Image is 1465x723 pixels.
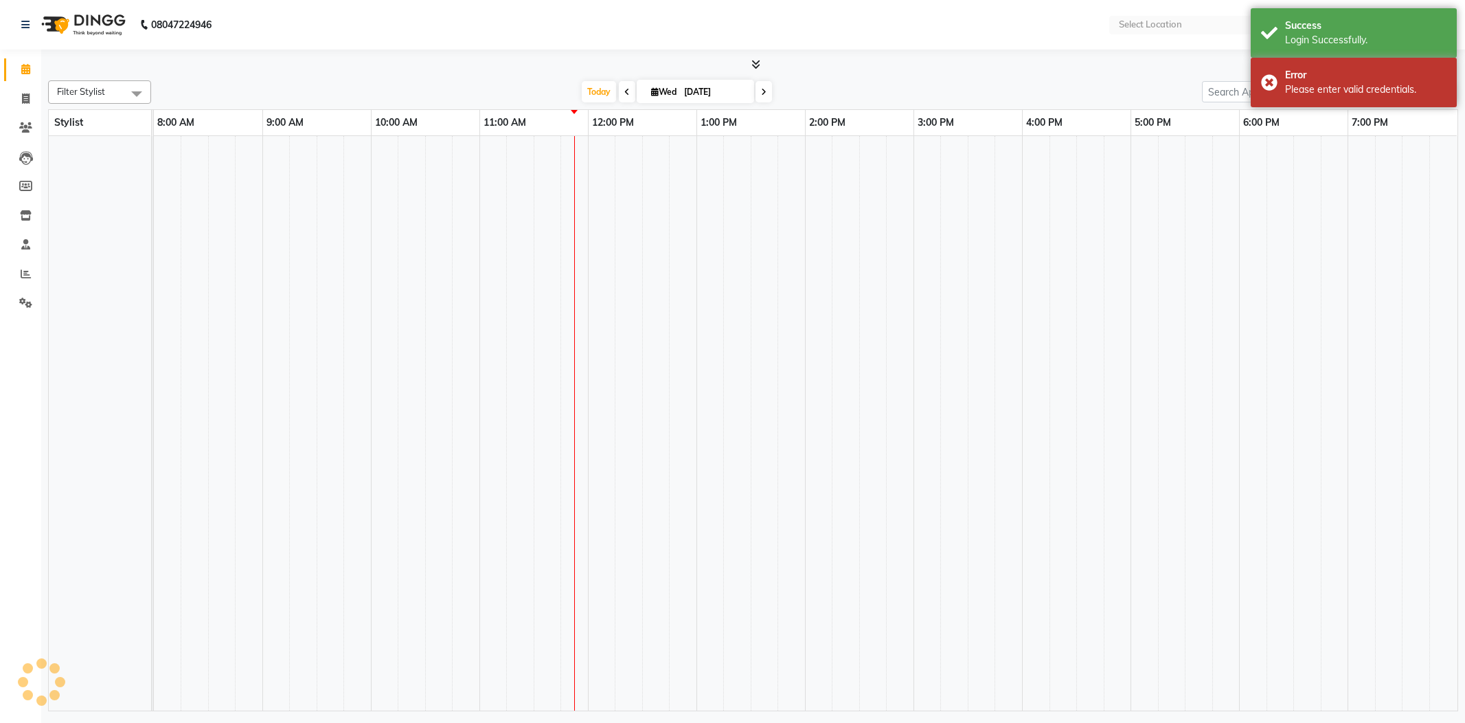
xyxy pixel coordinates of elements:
img: logo [35,5,129,44]
input: 2025-09-03 [680,82,749,102]
a: 5:00 PM [1131,113,1174,133]
span: Filter Stylist [57,86,105,97]
a: 3:00 PM [914,113,957,133]
a: 12:00 PM [589,113,637,133]
b: 08047224946 [151,5,212,44]
div: Login Successfully. [1285,33,1446,47]
a: 4:00 PM [1023,113,1066,133]
a: 6:00 PM [1240,113,1283,133]
input: Search Appointment [1202,81,1322,102]
a: 1:00 PM [697,113,740,133]
a: 9:00 AM [263,113,307,133]
a: 10:00 AM [372,113,421,133]
div: Select Location [1119,18,1182,32]
div: Please enter valid credentials. [1285,82,1446,97]
a: 7:00 PM [1348,113,1392,133]
a: 2:00 PM [806,113,849,133]
span: Today [582,81,616,102]
span: Wed [648,87,680,97]
a: 8:00 AM [154,113,198,133]
span: Stylist [54,116,83,129]
div: Success [1285,19,1446,33]
a: 11:00 AM [480,113,530,133]
div: Error [1285,68,1446,82]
